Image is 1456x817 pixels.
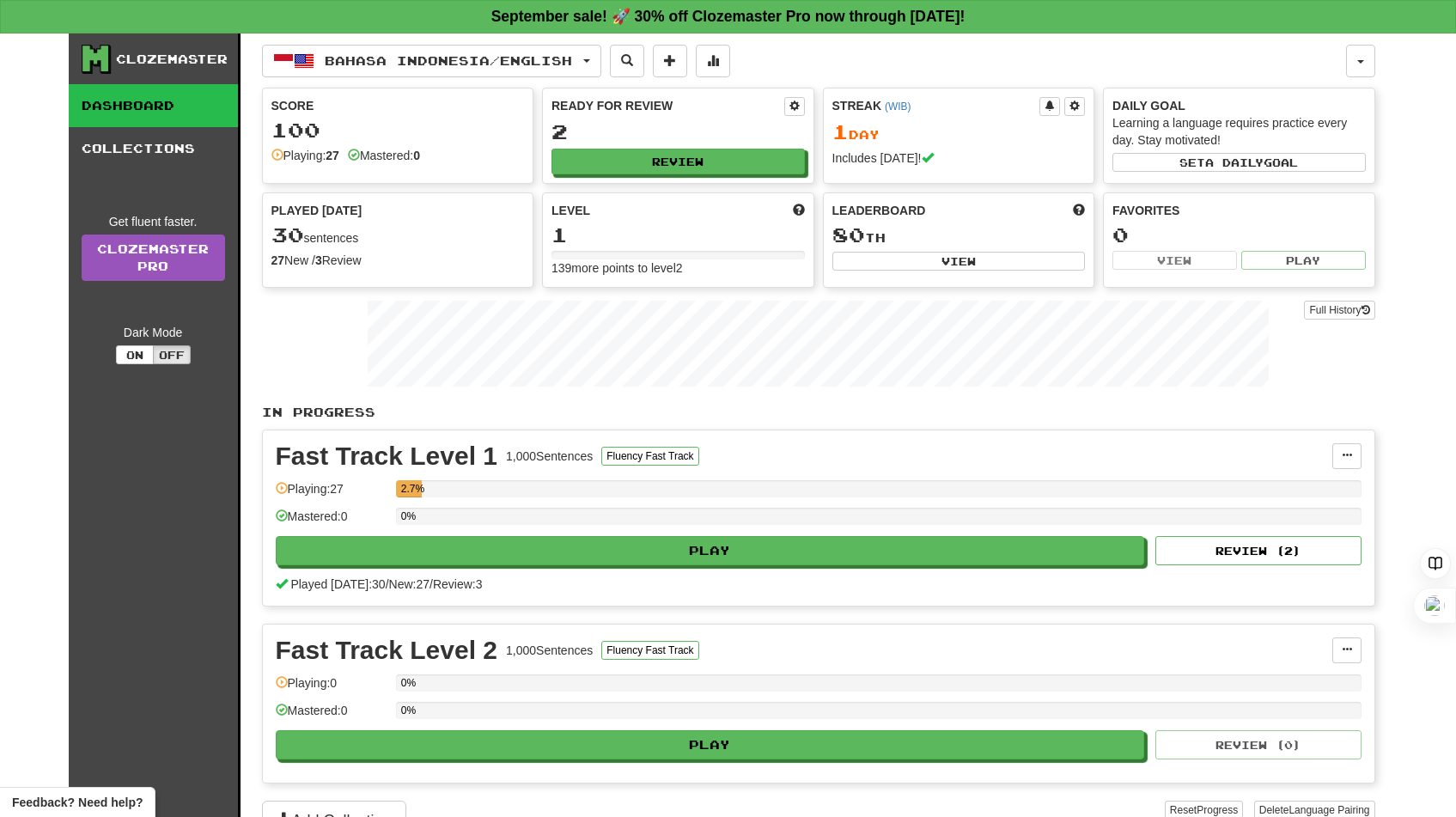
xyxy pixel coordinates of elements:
[429,577,433,591] span: /
[601,447,698,466] button: Fluency Fast Track
[262,45,601,77] button: Bahasa Indonesia/English
[82,324,225,341] div: Dark Mode
[116,345,154,364] button: On
[551,224,805,246] div: 1
[271,252,525,269] div: New / Review
[551,202,590,219] span: Level
[601,641,698,660] button: Fluency Fast Track
[348,147,420,164] div: Mastered:
[386,577,389,591] span: /
[271,97,525,114] div: Score
[1304,301,1374,320] button: Full History
[885,101,911,113] a: (WIB)
[506,448,593,465] div: 1,000 Sentences
[326,149,339,162] strong: 27
[1112,251,1237,270] button: View
[832,149,1086,167] div: Includes [DATE]!
[325,53,572,68] span: Bahasa Indonesia / English
[832,224,1086,247] div: th
[1112,114,1366,149] div: Learning a language requires practice every day. Stay motivated!
[271,224,525,247] div: sentences
[832,119,849,143] span: 1
[116,51,228,68] div: Clozemaster
[82,235,225,281] a: ClozemasterPro
[832,121,1086,143] div: Day
[413,149,420,162] strong: 0
[551,149,805,174] button: Review
[262,404,1375,421] p: In Progress
[551,259,805,277] div: 139 more points to level 2
[276,637,498,663] div: Fast Track Level 2
[1112,97,1366,114] div: Daily Goal
[276,536,1145,565] button: Play
[551,97,784,114] div: Ready for Review
[315,253,322,267] strong: 3
[271,202,362,219] span: Played [DATE]
[276,508,387,536] div: Mastered: 0
[832,223,865,247] span: 80
[832,97,1040,114] div: Streak
[82,213,225,230] div: Get fluent faster.
[276,674,387,703] div: Playing: 0
[1112,224,1366,246] div: 0
[506,642,593,659] div: 1,000 Sentences
[1112,153,1366,172] button: Seta dailygoal
[271,223,304,247] span: 30
[832,202,926,219] span: Leaderboard
[1155,730,1362,759] button: Review (0)
[1205,156,1264,168] span: a daily
[1073,202,1085,219] span: This week in points, UTC
[433,577,483,591] span: Review: 3
[276,702,387,730] div: Mastered: 0
[1288,804,1369,816] span: Language Pairing
[276,730,1145,759] button: Play
[12,794,143,811] span: Open feedback widget
[290,577,385,591] span: Played [DATE]: 30
[1155,536,1362,565] button: Review (2)
[1112,202,1366,219] div: Favorites
[271,253,285,267] strong: 27
[401,480,422,497] div: 2.7%
[696,45,730,77] button: More stats
[271,119,525,141] div: 100
[69,127,238,170] a: Collections
[491,8,966,25] strong: September sale! 🚀 30% off Clozemaster Pro now through [DATE]!
[389,577,429,591] span: New: 27
[271,147,339,164] div: Playing:
[153,345,191,364] button: Off
[551,121,805,143] div: 2
[610,45,644,77] button: Search sentences
[1241,251,1366,270] button: Play
[1197,804,1238,816] span: Progress
[793,202,805,219] span: Score more points to level up
[276,443,498,469] div: Fast Track Level 1
[69,84,238,127] a: Dashboard
[276,480,387,509] div: Playing: 27
[653,45,687,77] button: Add sentence to collection
[832,252,1086,271] button: View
